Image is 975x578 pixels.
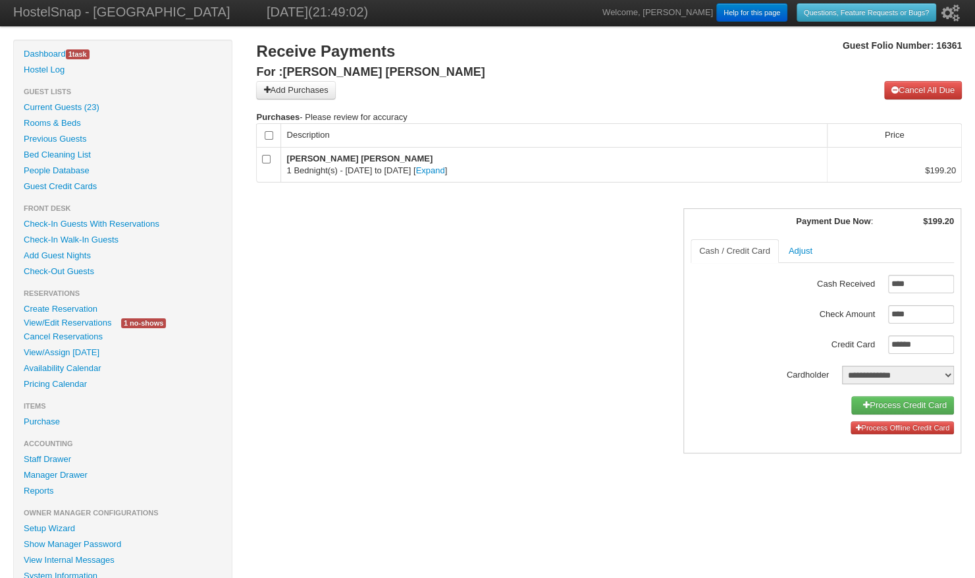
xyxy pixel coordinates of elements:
a: Pricing Calendar [14,376,232,392]
li: Guest Lists [14,84,232,100]
a: Expand [416,165,445,175]
h2: Receive Payments [256,40,962,63]
i: Setup Wizard [941,5,960,22]
a: People Database [14,163,232,179]
span: 1 [68,50,72,58]
a: Check-In Guests With Reservations [14,216,232,232]
span: (21:49:02) [308,5,368,19]
span: [PERSON_NAME] [PERSON_NAME] [282,65,485,78]
a: Check-Out Guests [14,264,232,279]
a: Purchase [14,414,232,430]
div: $ [914,216,954,227]
a: Setup Wizard [14,521,232,536]
a: Current Guests (23) [14,100,232,115]
div: : [691,216,873,227]
a: View/Edit Reservations [14,316,121,330]
a: Bed Cleaning List [14,147,232,163]
h4: Guest Folio Number: 16361 [843,40,962,54]
label: Check Amount [783,305,875,320]
a: Dashboard1task [14,46,232,62]
a: Create Reservation [14,301,232,317]
a: Check-In Walk-In Guests [14,232,232,248]
a: Adjust [780,239,821,263]
a: Cancel Reservations [14,329,232,345]
a: Process Offline Credit Card [851,421,954,434]
a: Add Guest Nights [14,248,232,264]
label: Credit Card [783,335,875,351]
div: $199.20 [833,165,956,177]
strong: Payment Due Now [796,216,870,226]
a: View/Assign [DATE] [14,345,232,361]
b: [PERSON_NAME] [PERSON_NAME] [286,154,433,163]
a: Help for this page [716,3,787,22]
strong: Purchases [256,112,300,122]
a: Show Manager Password [14,536,232,552]
a: Hostel Log [14,62,232,78]
a: Add Purchases [256,81,335,100]
a: Process Credit Card [851,396,954,415]
li: Front Desk [14,200,232,216]
span: 199.20 [928,216,954,226]
td: Price [827,124,961,147]
li: Accounting [14,436,232,451]
a: Availability Calendar [14,361,232,376]
a: Reports [14,483,232,499]
li: Owner Manager Configurations [14,505,232,521]
span: 1 no-shows [121,318,166,328]
a: Staff Drawer [14,451,232,467]
a: View Internal Messages [14,552,232,568]
a: Cancel All Due [884,81,962,100]
td: Description [280,124,827,147]
a: Questions, Feature Requests or Bugs? [797,3,936,22]
a: 1 no-shows [111,316,176,330]
a: Rooms & Beds [14,115,232,131]
li: Reservations [14,285,232,301]
a: Previous Guests [14,131,232,147]
span: task [66,49,90,59]
label: Cash Received [783,275,875,290]
form: - Please review for accuracy [256,111,962,454]
td: 1 Bednight(s) - [DATE] to [DATE] [ ] [280,147,827,182]
label: Cardholder [737,366,829,381]
a: Guest Credit Cards [14,179,232,194]
a: Manager Drawer [14,467,232,483]
h3: For : [256,63,962,81]
li: Items [14,398,232,414]
a: Cash / Credit Card [691,239,779,263]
